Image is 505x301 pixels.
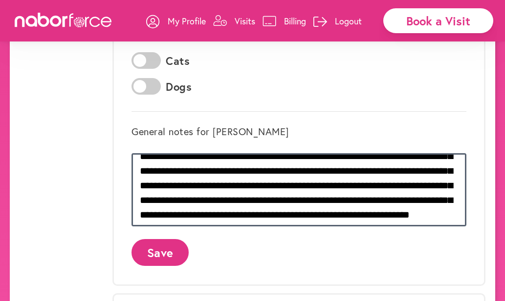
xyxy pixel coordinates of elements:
a: Billing [263,6,306,36]
label: Dogs [166,80,192,93]
p: Visits [235,15,255,27]
p: My Profile [168,15,206,27]
div: Book a Visit [383,8,493,33]
label: Cats [166,55,190,67]
label: General notes for [PERSON_NAME] [132,126,289,138]
p: Logout [335,15,362,27]
a: My Profile [146,6,206,36]
a: Visits [213,6,255,36]
a: Logout [313,6,362,36]
p: Billing [284,15,306,27]
button: Save [132,239,189,266]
